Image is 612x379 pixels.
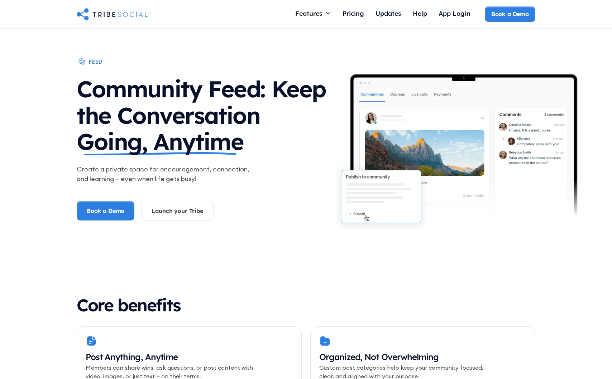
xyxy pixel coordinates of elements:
div: Features [290,6,337,20]
a: App Login [433,6,476,22]
a: Pricing [337,6,370,22]
a: Updates [370,6,407,22]
div: Feed [89,58,102,65]
div: App Login [439,9,470,17]
h2: Core benefits [77,295,535,315]
div: Pricing [343,9,364,17]
a: Book a Demo [77,201,134,220]
h1: Community Feed: Keep the Conversation [77,69,329,159]
h3: Post Anything, Anytime [86,351,293,363]
div: Help [413,9,427,17]
a: Book a Demo [485,6,535,21]
h3: Organized, Not Overwhelming [319,351,526,363]
a: home [77,7,151,21]
div: Features [295,9,322,17]
div: Updates [376,9,401,17]
p: Create a private space for encouragement, connection, and learning — even when life gets busy! [77,164,260,184]
span: Going, Anytime [77,128,243,155]
a: Help [407,6,433,22]
a: Launch your Tribe [141,201,213,221]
